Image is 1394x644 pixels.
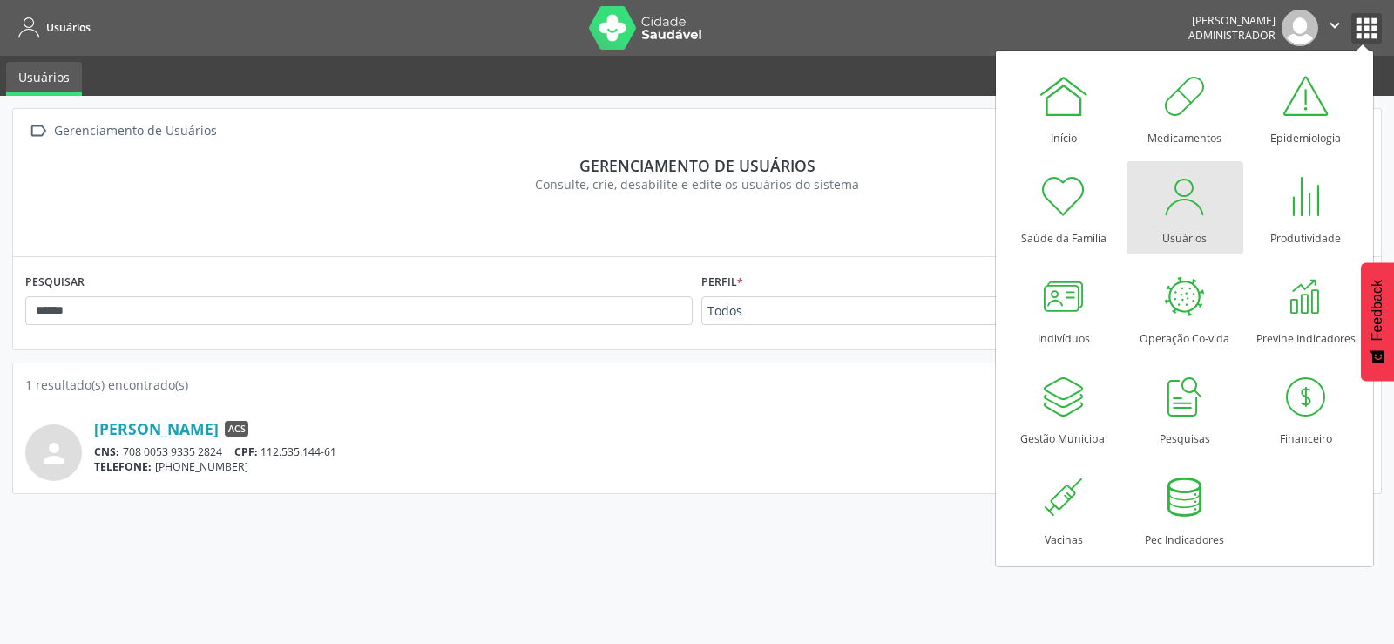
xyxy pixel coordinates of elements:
[1248,362,1364,455] a: Financeiro
[1325,16,1344,35] i: 
[1370,280,1385,341] span: Feedback
[234,444,258,459] span: CPF:
[94,459,152,474] span: TELEFONE:
[1351,13,1382,44] button: apps
[46,20,91,35] span: Usuários
[1188,28,1276,43] span: Administrador
[51,119,220,144] div: Gerenciamento de Usuários
[1005,161,1122,254] a: Saúde da Família
[1005,61,1122,154] a: Início
[12,13,91,42] a: Usuários
[94,444,119,459] span: CNS:
[25,376,1369,394] div: 1 resultado(s) encontrado(s)
[1361,262,1394,381] button: Feedback - Mostrar pesquisa
[37,156,1357,175] div: Gerenciamento de usuários
[1127,362,1243,455] a: Pesquisas
[1127,261,1243,355] a: Operação Co-vida
[701,269,743,296] label: Perfil
[1127,463,1243,556] a: Pec Indicadores
[1248,161,1364,254] a: Produtividade
[25,119,220,144] a:  Gerenciamento de Usuários
[1248,261,1364,355] a: Previne Indicadores
[25,119,51,144] i: 
[6,62,82,96] a: Usuários
[1248,61,1364,154] a: Epidemiologia
[707,302,995,320] span: Todos
[1188,13,1276,28] div: [PERSON_NAME]
[1127,61,1243,154] a: Medicamentos
[1127,161,1243,254] a: Usuários
[94,459,1194,474] div: [PHONE_NUMBER]
[225,421,248,437] span: ACS
[1318,10,1351,46] button: 
[1005,362,1122,455] a: Gestão Municipal
[94,444,1194,459] div: 708 0053 9335 2824 112.535.144-61
[1005,261,1122,355] a: Indivíduos
[37,175,1357,193] div: Consulte, crie, desabilite e edite os usuários do sistema
[1282,10,1318,46] img: img
[1005,463,1122,556] a: Vacinas
[94,419,219,438] a: [PERSON_NAME]
[38,437,70,469] i: person
[25,269,85,296] label: PESQUISAR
